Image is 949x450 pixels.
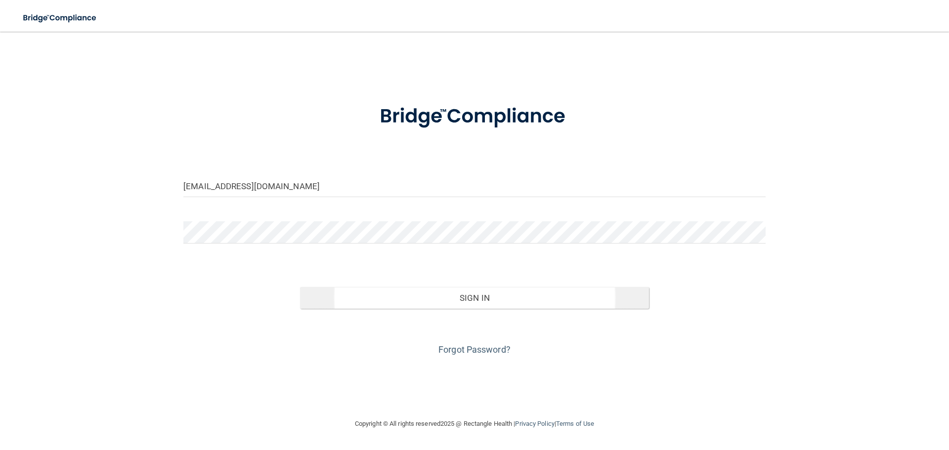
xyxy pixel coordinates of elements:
[515,420,554,427] a: Privacy Policy
[359,91,590,142] img: bridge_compliance_login_screen.278c3ca4.svg
[15,8,106,28] img: bridge_compliance_login_screen.278c3ca4.svg
[300,287,649,309] button: Sign In
[183,175,766,197] input: Email
[438,344,511,355] a: Forgot Password?
[556,420,594,427] a: Terms of Use
[294,408,655,440] div: Copyright © All rights reserved 2025 @ Rectangle Health | |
